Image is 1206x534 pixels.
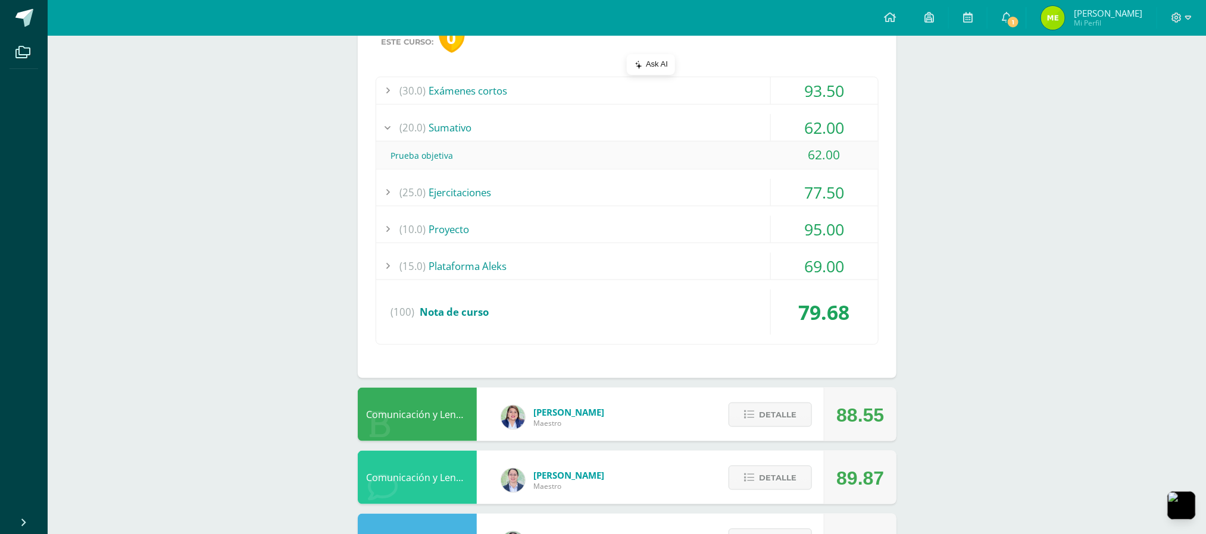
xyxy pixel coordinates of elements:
div: Sumativo [376,114,878,141]
div: 89.87 [836,451,884,505]
button: Detalle [729,466,812,490]
div: 77.50 [771,179,878,206]
span: (20.0) [400,114,426,141]
span: (15.0) [400,253,426,279]
span: Nota de curso [420,305,489,319]
img: bdeda482c249daf2390eb3a441c038f2.png [501,469,525,492]
span: (30.0) [400,77,426,104]
div: 93.50 [771,77,878,104]
span: Maestro [534,418,605,428]
div: 0 [439,23,465,53]
span: Detalle [759,404,796,426]
div: Plataforma Aleks [376,253,878,279]
span: Detalle [759,467,796,489]
span: Logros en este curso: [382,28,434,47]
div: 88.55 [836,388,884,442]
div: 69.00 [771,253,878,279]
span: 1 [1007,15,1020,29]
span: (100) [391,290,415,335]
span: [PERSON_NAME] [534,406,605,418]
span: [PERSON_NAME] [1074,7,1142,19]
div: 79.68 [771,290,878,335]
span: Mi Perfil [1074,18,1142,28]
div: 62.00 [771,114,878,141]
button: Detalle [729,403,812,427]
div: 62.00 [771,142,878,168]
div: Proyecto [376,216,878,243]
div: 95.00 [771,216,878,243]
div: Comunicación y Lenguaje Idioma Español [358,388,477,441]
div: Comunicación y Lenguaje Inglés [358,451,477,504]
img: cc8173afdae23698f602c22063f262d2.png [1041,6,1065,30]
span: (10.0) [400,216,426,243]
span: (25.0) [400,179,426,206]
span: Maestro [534,481,605,491]
div: Exámenes cortos [376,77,878,104]
div: Ejercitaciones [376,179,878,206]
div: Prueba objetiva [376,142,878,169]
span: [PERSON_NAME] [534,469,605,481]
img: 97caf0f34450839a27c93473503a1ec1.png [501,406,525,429]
